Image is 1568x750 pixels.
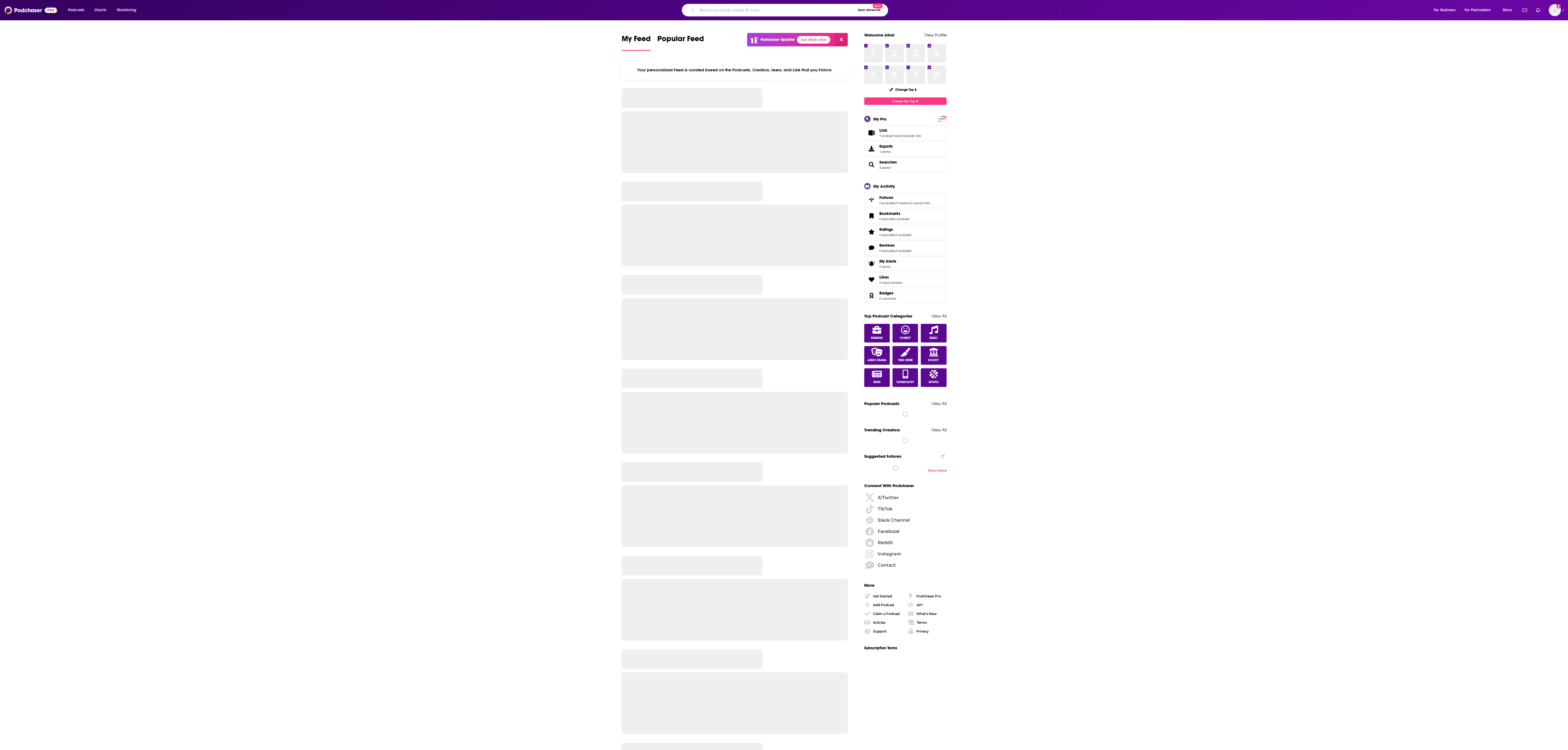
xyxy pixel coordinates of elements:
[873,620,885,625] div: Articles
[864,493,947,502] a: X/Twitter
[878,563,896,568] span: Contact
[1465,6,1491,14] span: For Podcasters
[1461,6,1499,15] button: open menu
[761,37,795,42] p: Podchaser Update!
[895,233,896,237] span: ,
[939,117,946,121] a: PRO
[879,259,896,264] span: My Alerts
[896,381,914,384] span: Technology
[922,201,930,205] a: 0 lists
[687,4,893,16] div: Search podcasts, credits, & more...
[921,368,947,387] a: Sports
[864,240,947,255] span: Reviews
[871,336,883,340] span: Business
[873,594,892,598] div: Get Started
[4,5,57,15] img: Podchaser - Follow, Share and Rate Podcasts
[873,3,883,9] span: New
[879,249,895,253] a: 0 episodes
[879,166,890,170] a: 3 saved
[893,346,918,365] a: True Crime
[879,144,893,149] span: Exports
[879,195,930,200] a: Follows
[1534,5,1542,15] a: Show notifications dropdown
[931,401,947,406] a: View All
[866,260,877,268] span: My Alerts
[1556,4,1561,9] svg: Add a profile image
[930,336,938,340] span: Music
[896,249,911,253] a: 0 podcasts
[864,628,903,635] a: Support
[866,161,877,168] a: Searches
[94,6,106,14] span: Charts
[864,368,890,387] a: News
[879,275,902,280] a: Likes
[895,217,896,221] span: ,
[898,359,913,362] span: True Crime
[908,628,947,635] a: Privacy
[900,134,921,138] a: 0 episode lists
[797,36,830,44] a: See What's New
[931,427,947,432] a: View All
[888,281,902,285] a: 0 reviews
[864,516,947,525] a: Slack Channel
[895,201,896,205] span: ,
[921,324,947,342] a: Music
[864,193,947,207] span: Follows
[879,243,895,248] span: Reviews
[1520,5,1529,15] a: Show notifications dropdown
[879,291,894,296] span: Badges
[117,6,136,14] span: Monitoring
[879,150,893,154] span: 4 items
[893,324,918,342] a: Comedy
[1549,4,1561,16] button: Show profile menu
[879,297,896,300] a: 0 unlocked
[864,324,890,342] a: Business
[866,129,877,137] a: Lists
[864,454,901,459] span: Suggested Follows
[908,619,947,626] a: Terms
[866,212,877,220] a: Bookmarks
[878,518,910,523] span: Slack Channel
[864,32,895,38] a: Welcome Alka!
[864,527,947,536] a: Facebook
[896,217,909,221] a: 1 podcast
[879,195,893,200] span: Follows
[879,128,921,133] a: Lists
[864,561,947,570] a: Contact
[916,594,941,598] div: Podchaser Pro
[866,276,877,283] a: Likes
[864,538,947,547] a: Reddit
[864,272,947,287] span: Likes
[916,629,929,633] div: Privacy
[864,97,947,105] a: Create My Top 8
[657,34,704,47] span: Popular Feed
[879,160,897,165] a: Searches
[896,201,910,205] a: 0 creators
[622,34,651,47] span: My Feed
[878,541,893,545] span: Reddit
[68,6,84,14] span: Podcasts
[879,201,895,205] a: 0 podcasts
[895,249,896,253] span: ,
[622,61,848,79] div: Your personalized Feed is curated based on the Podcasts, Creators, Users, and Lists that you Follow.
[64,6,91,15] button: open menu
[928,468,947,473] div: Show More
[908,611,947,617] a: What's New
[908,602,947,608] a: API
[908,593,947,600] a: Podchaser Pro
[1549,4,1561,16] img: User Profile
[924,32,947,38] a: View Profile
[873,603,894,607] div: Add Podcast
[864,619,903,626] a: Articles
[873,629,887,633] div: Support
[864,602,903,608] a: Add Podcast
[879,275,889,280] span: Likes
[873,184,895,189] div: My Activity
[866,292,877,299] a: Badges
